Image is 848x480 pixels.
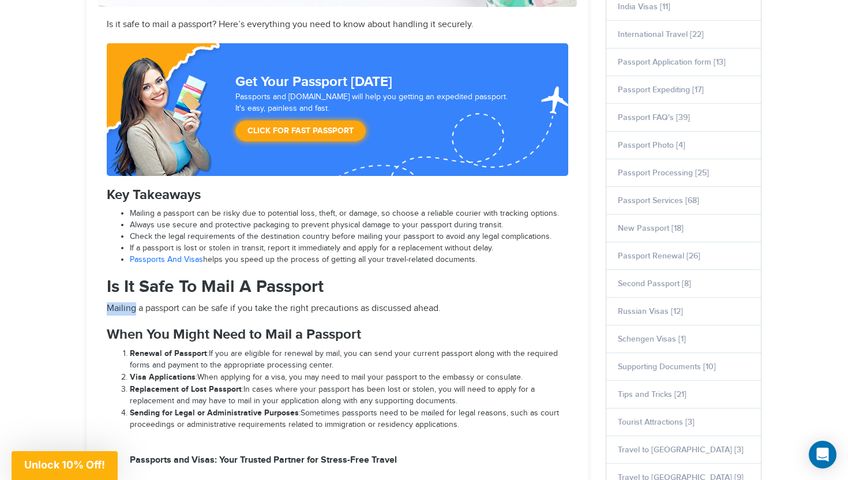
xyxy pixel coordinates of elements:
a: Tourist Attractions [3] [618,417,695,427]
div: Open Intercom Messenger [809,441,836,468]
span: Check the legal requirements of the destination country before mailing your passport to avoid any... [130,232,551,241]
span: Mailing a passport can be safe if you take the right precautions as discussed ahead. [107,303,441,314]
a: Tips and Tricks [21] [618,389,686,399]
span: If a passport is lost or stolen in transit, report it immediately and apply for a replacement wit... [130,243,493,253]
a: Passport Renewal [26] [618,251,700,261]
a: Passport Processing [25] [618,168,709,178]
span: : [130,408,301,418]
a: Passport Photo [4] [618,140,685,150]
span: Passports and Visas: Your Trusted Partner for Stress-Free Travel [130,455,397,466]
a: Passport FAQ's [39] [618,112,690,122]
li: If you are eligible for renewal by mail, you can send your current passport along with the requir... [130,348,568,372]
strong: Visa Applications [130,372,196,382]
p: Is it safe to mail a passport? Here’s everything you need to know about handling it securely. [107,18,568,32]
li: When applying for a visa, you may need to mail your passport to the embassy or consulate. [130,372,568,384]
div: Unlock 10% Off! [12,451,118,480]
strong: Sending for Legal or Administrative Purposes [130,408,299,418]
a: Passport Expediting [17] [618,85,704,95]
a: New Passport [18] [618,223,684,233]
strong: Replacement of Lost Passport [130,384,242,394]
span: : [130,385,243,394]
div: Passports and [DOMAIN_NAME] will help you getting an expedited passport. It's easy, painless and ... [231,92,519,147]
a: Travel to [GEOGRAPHIC_DATA] [3] [618,445,744,455]
span: Always use secure and protective packaging to prevent physical damage to your passport during tra... [130,220,503,230]
a: Supporting Documents [10] [618,362,716,372]
span: When You Might Need to Mail a Passport [107,326,361,343]
span: : [130,349,209,358]
span: Unlock 10% Off! [24,459,105,471]
span: : [130,373,197,382]
a: International Travel [22] [618,29,704,39]
a: Passport Services [68] [618,196,699,205]
span: Is It Safe To Mail A Passport [107,276,324,297]
strong: Get Your Passport [DATE] [235,73,392,90]
a: Click for Fast Passport [235,121,366,141]
a: India Visas [11] [618,2,670,12]
a: Second Passport [8] [618,279,691,288]
a: Russian Visas [12] [618,306,683,316]
li: In cases where your passport has been lost or stolen, you will need to apply for a replacement an... [130,384,568,407]
a: Passports And Visas [130,255,203,264]
a: Passport Application form [13] [618,57,726,67]
li: helps you speed up the process of getting all your travel-related documents. [130,254,568,266]
span: Mailing a passport can be risky due to potential loss, theft, or damage, so choose a reliable cou... [130,209,559,218]
strong: Renewal of Passport [130,348,207,358]
span: Key Takeaways [107,186,201,203]
li: Sometimes passports need to be mailed for legal reasons, such as court proceedings or administrat... [130,407,568,431]
a: Schengen Visas [1] [618,334,686,344]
